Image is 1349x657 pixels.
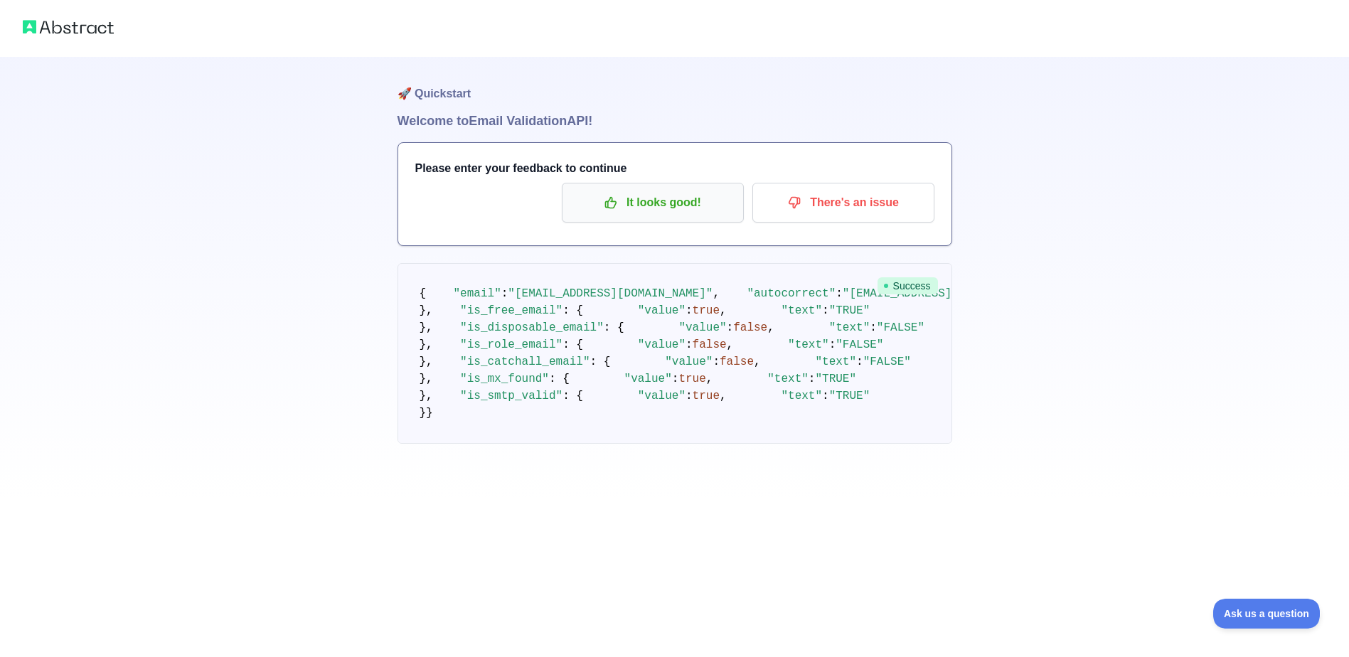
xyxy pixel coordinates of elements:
span: "value" [638,304,686,317]
span: true [693,304,720,317]
span: , [720,304,727,317]
span: false [720,356,754,368]
p: There's an issue [763,191,924,215]
span: : [727,321,734,334]
span: "is_disposable_email" [460,321,604,334]
span: "text" [788,338,829,351]
iframe: Toggle Customer Support [1213,599,1321,629]
p: It looks good! [572,191,733,215]
span: : { [604,321,624,334]
span: , [754,356,761,368]
span: "FALSE" [877,321,924,334]
span: "FALSE" [863,356,911,368]
span: : { [562,390,583,402]
span: "value" [638,338,686,351]
span: Success [878,277,938,294]
span: "value" [624,373,672,385]
span: : [822,304,829,317]
span: "is_mx_found" [460,373,549,385]
span: : { [590,356,611,368]
span: : [836,287,843,300]
span: "text" [781,304,822,317]
img: Abstract logo [23,17,114,37]
span: , [720,390,727,402]
span: : { [549,373,570,385]
span: : [829,338,836,351]
span: : { [562,304,583,317]
span: , [713,287,720,300]
span: "is_catchall_email" [460,356,590,368]
span: "autocorrect" [747,287,836,300]
span: "[EMAIL_ADDRESS][DOMAIN_NAME]" [843,287,1047,300]
span: "is_role_email" [460,338,562,351]
span: : { [562,338,583,351]
span: "FALSE" [836,338,883,351]
span: : [686,338,693,351]
span: true [678,373,705,385]
button: It looks good! [562,183,744,223]
span: : [686,390,693,402]
span: : [809,373,816,385]
span: : [713,356,720,368]
span: : [870,321,877,334]
span: "text" [781,390,822,402]
span: "TRUE" [815,373,856,385]
span: true [693,390,720,402]
span: : [856,356,863,368]
span: "value" [638,390,686,402]
h1: Welcome to Email Validation API! [398,111,952,131]
span: { [420,287,427,300]
span: "TRUE" [829,390,870,402]
button: There's an issue [752,183,934,223]
span: "is_free_email" [460,304,562,317]
span: "value" [665,356,713,368]
span: , [727,338,734,351]
span: "TRUE" [829,304,870,317]
span: false [733,321,767,334]
span: "[EMAIL_ADDRESS][DOMAIN_NAME]" [508,287,713,300]
span: , [706,373,713,385]
span: false [693,338,727,351]
span: "text" [767,373,809,385]
span: : [501,287,508,300]
span: , [767,321,774,334]
span: "text" [829,321,870,334]
span: : [672,373,679,385]
span: : [822,390,829,402]
h1: 🚀 Quickstart [398,57,952,111]
h3: Please enter your feedback to continue [415,160,934,177]
span: "email" [454,287,501,300]
span: : [686,304,693,317]
span: "is_smtp_valid" [460,390,562,402]
span: "value" [678,321,726,334]
span: "text" [815,356,856,368]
